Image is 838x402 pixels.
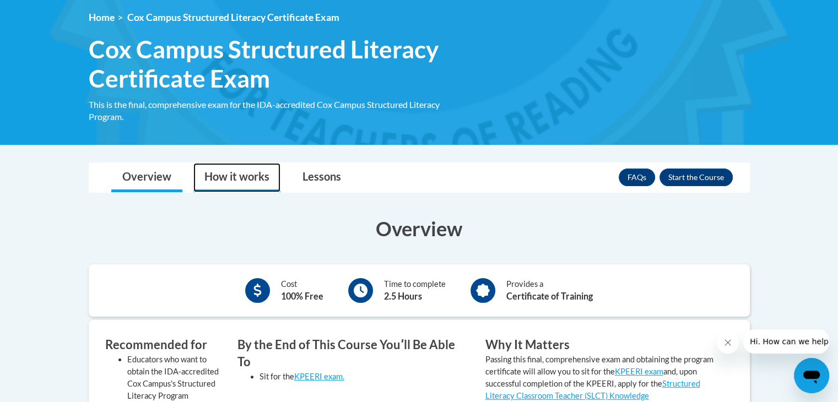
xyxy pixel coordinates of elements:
[743,329,829,354] iframe: Message from company
[237,336,469,371] h3: By the End of This Course Youʹll Be Able To
[281,278,323,303] div: Cost
[105,336,221,354] h3: Recommended for
[281,291,323,301] b: 100% Free
[294,372,344,381] a: KPEERI exam.
[384,278,446,303] div: Time to complete
[384,291,422,301] b: 2.5 Hours
[127,12,339,23] span: Cox Campus Structured Literacy Certificate Exam
[615,367,663,376] a: KPEERI exam
[89,99,469,123] div: This is the final, comprehensive exam for the IDA-accredited Cox Campus Structured Literacy Program.
[291,163,352,192] a: Lessons
[794,358,829,393] iframe: Button to launch messaging window
[659,169,733,186] button: Enroll
[506,278,593,303] div: Provides a
[89,12,115,23] a: Home
[259,371,469,383] li: Sit for the
[506,291,593,301] b: Certificate of Training
[717,332,739,354] iframe: Close message
[89,35,469,93] span: Cox Campus Structured Literacy Certificate Exam
[619,169,655,186] a: FAQs
[89,215,750,242] h3: Overview
[7,8,89,17] span: Hi. How can we help?
[111,163,182,192] a: Overview
[485,336,717,354] h3: Why It Matters
[193,163,280,192] a: How it works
